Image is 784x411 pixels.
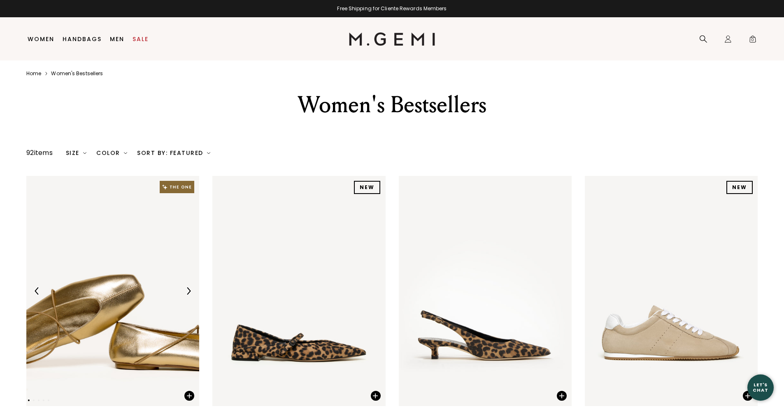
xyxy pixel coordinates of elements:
[199,176,372,406] img: The Una
[83,151,86,155] img: chevron-down.svg
[26,148,53,158] div: 92 items
[160,181,194,193] img: The One tag
[399,176,572,406] img: The Lisinda
[33,287,41,295] img: Previous Arrow
[572,176,744,406] img: The Lisinda
[207,151,210,155] img: chevron-down.svg
[124,151,127,155] img: chevron-down.svg
[249,90,535,120] div: Women's Bestsellers
[133,36,149,42] a: Sale
[66,150,87,156] div: Size
[96,150,127,156] div: Color
[212,176,385,406] img: The Loriana
[585,176,758,406] img: The Morena
[749,37,757,45] span: 0
[137,150,210,156] div: Sort By: Featured
[51,70,103,77] a: Women's bestsellers
[63,36,102,42] a: Handbags
[385,176,558,406] img: The Loriana
[185,287,192,295] img: Next Arrow
[726,181,753,194] div: NEW
[26,70,41,77] a: Home
[354,181,380,194] div: NEW
[349,32,435,46] img: M.Gemi
[26,176,199,406] img: The Una
[110,36,124,42] a: Men
[747,382,774,393] div: Let's Chat
[28,36,54,42] a: Women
